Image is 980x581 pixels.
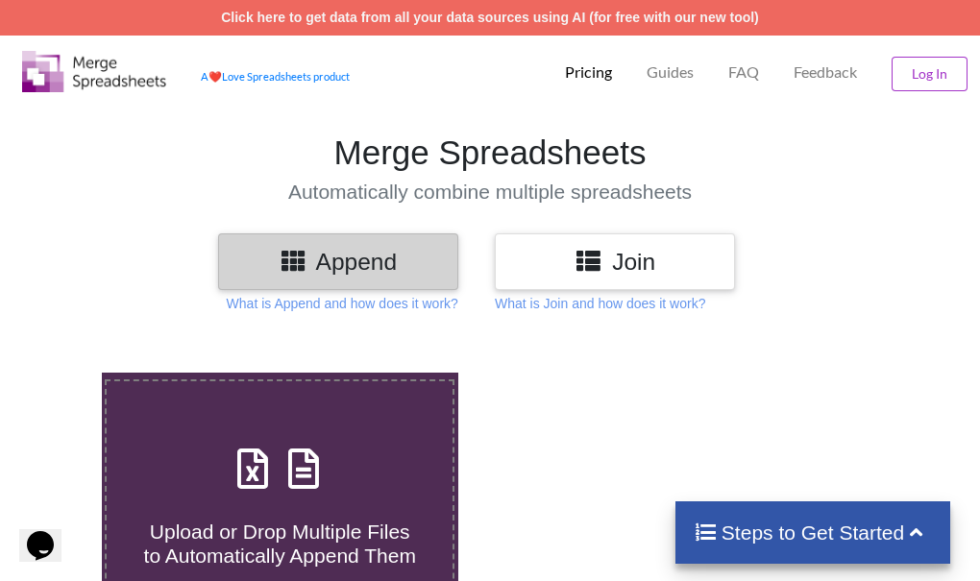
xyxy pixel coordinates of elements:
iframe: chat widget [19,504,81,562]
h3: Append [233,248,444,276]
img: Logo.png [22,51,166,92]
span: heart [208,70,222,83]
p: FAQ [728,62,759,83]
h4: Steps to Get Started [695,520,932,545]
a: AheartLove Spreadsheets product [201,70,350,83]
p: What is Join and how does it work? [495,294,705,313]
button: Log In [892,57,968,91]
span: Upload or Drop Multiple Files to Automatically Append Them [144,520,416,567]
a: Click here to get data from all your data sources using AI (for free with our new tool) [221,10,759,25]
h3: Join [509,248,721,276]
span: Feedback [794,64,857,80]
p: Guides [647,62,694,83]
p: What is Append and how does it work? [227,294,458,313]
p: Pricing [565,62,612,83]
